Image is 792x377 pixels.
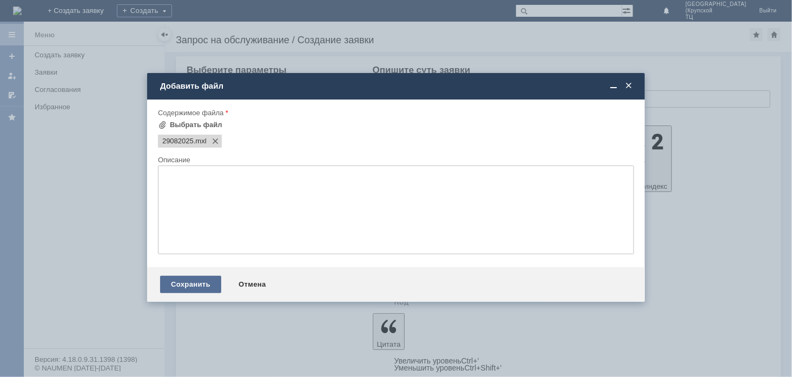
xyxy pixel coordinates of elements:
[162,137,194,145] span: 29082025.mxl
[623,81,634,91] span: Закрыть
[4,4,158,22] div: добрый день прошу удалить отложенные чеки
[158,156,632,163] div: Описание
[194,137,207,145] span: 29082025.mxl
[170,121,222,129] div: Выбрать файл
[158,109,632,116] div: Содержимое файла
[160,81,634,91] div: Добавить файл
[608,81,619,91] span: Свернуть (Ctrl + M)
